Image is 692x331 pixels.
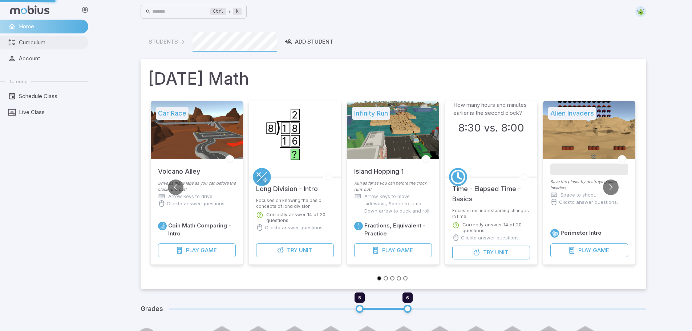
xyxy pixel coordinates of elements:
[19,92,83,100] span: Schedule Class
[364,222,432,238] h6: Fractions, Equivalent - Practice
[377,276,381,280] button: Go to slide 1
[148,66,639,91] h1: [DATE] Math
[354,180,432,193] p: Run as far as you can before the clock runs out!
[292,109,298,121] text: 2
[265,224,324,231] p: Click to answer questions.
[561,229,602,237] h6: Perimeter Intro
[267,122,274,134] text: 8
[158,243,236,257] button: PlayGame
[461,234,520,241] p: Click to answer questions.
[256,198,334,208] p: Focuses on knowing the basic concepts of long division.
[354,159,404,177] h5: Island Hopping 1
[299,246,312,254] span: Unit
[550,243,628,257] button: PlayGame
[561,191,596,198] p: Space to shoot.
[168,193,214,200] p: Arrow keys to drive.
[158,180,236,193] p: Drive as many laps as you can before the clock runs out!
[256,243,334,257] button: TryUnit
[352,107,390,120] h5: Infinity Run
[167,200,226,207] p: Click to answer questions.
[141,304,163,314] h5: Grades
[19,23,83,31] span: Home
[452,246,530,259] button: TryUnit
[292,122,298,134] text: 8
[396,246,413,254] span: Game
[253,168,271,186] a: Multiply/Divide
[592,246,609,254] span: Game
[550,229,559,238] a: Geometry 2D
[158,159,200,177] h5: Volcano Alley
[354,222,363,230] a: Fractions/Decimals
[19,39,83,47] span: Curriculum
[287,246,297,254] span: Try
[233,8,241,15] kbd: k
[285,38,333,46] div: Add Student
[603,179,619,195] button: Go to next slide
[200,246,216,254] span: Game
[19,55,83,62] span: Account
[452,208,530,218] p: Focuses on understanding changes in time.
[9,78,28,85] span: Tutoring
[210,8,227,15] kbd: Ctrl
[578,246,591,254] span: Play
[559,198,618,206] p: Click to answer questions.
[156,107,189,120] h5: Car Race
[266,211,334,223] p: Correctly answer 14 of 20 questions.
[158,222,167,230] a: Place Value
[452,177,530,204] h5: Time - Elapsed Time - Basics
[354,243,432,257] button: PlayGame
[168,179,183,195] button: Go to previous slide
[384,276,388,280] button: Go to slide 2
[275,118,281,136] text: )
[168,222,236,238] h6: Coin Math Comparing - Intro
[462,222,530,233] p: Correctly answer 14 of 20 questions.
[186,246,199,254] span: Play
[282,135,286,147] text: 1
[403,276,408,280] button: Go to slide 5
[358,295,361,300] span: 5
[635,6,646,17] img: triangle.svg
[458,120,524,136] h3: 8:30 vs. 8:00
[495,249,508,257] span: Unit
[19,108,83,116] span: Live Class
[210,7,242,16] div: +
[382,246,395,254] span: Play
[282,122,286,134] text: 1
[390,276,394,280] button: Go to slide 3
[292,149,297,160] text: ?
[364,193,432,214] p: Arrow keys to move sideways, Space to jump, Down arrow to duck and roll.
[256,177,318,194] h5: Long Division - Intro
[292,135,298,147] text: 6
[449,168,467,186] a: Time
[397,276,401,280] button: Go to slide 4
[483,249,493,257] span: Try
[406,295,409,300] span: 6
[550,179,628,191] p: Save the planet by destroying alien invaders.
[453,101,529,117] p: How many hours and minutes earlier is the second clock?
